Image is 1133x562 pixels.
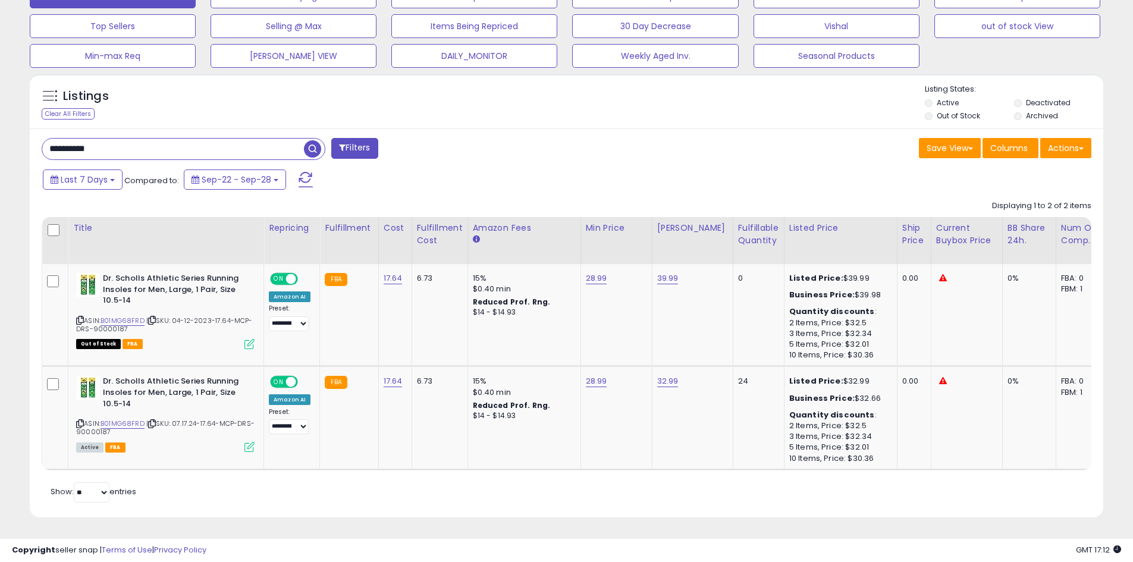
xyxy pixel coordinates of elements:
div: FBM: 1 [1061,284,1100,294]
div: Current Buybox Price [936,222,997,247]
div: $32.99 [789,376,888,387]
span: Show: entries [51,486,136,497]
button: Seasonal Products [754,44,919,68]
div: Clear All Filters [42,108,95,120]
div: [PERSON_NAME] [657,222,728,234]
div: 10 Items, Price: $30.36 [789,350,888,360]
button: Weekly Aged Inv. [572,44,738,68]
div: : [789,410,888,420]
div: 5 Items, Price: $32.01 [789,339,888,350]
a: 17.64 [384,272,403,284]
div: 0.00 [902,273,922,284]
small: FBA [325,376,347,389]
button: 30 Day Decrease [572,14,738,38]
button: out of stock View [934,14,1100,38]
b: Reduced Prof. Rng. [473,400,551,410]
button: DAILY_MONITOR [391,44,557,68]
div: $39.98 [789,290,888,300]
span: OFF [296,377,315,387]
div: ASIN: [76,273,255,348]
span: ON [271,274,286,284]
div: $14 - $14.93 [473,307,572,318]
button: Filters [331,138,378,159]
a: Terms of Use [102,544,152,555]
button: Save View [919,138,981,158]
a: 28.99 [586,375,607,387]
div: Amazon AI [269,394,310,405]
div: 0 [738,273,775,284]
div: $32.66 [789,393,888,404]
a: 17.64 [384,375,403,387]
div: BB Share 24h. [1008,222,1051,247]
span: FBA [123,339,143,349]
div: FBA: 0 [1061,273,1100,284]
div: 2 Items, Price: $32.5 [789,318,888,328]
b: Listed Price: [789,272,843,284]
div: 0.00 [902,376,922,387]
div: 6.73 [417,376,459,387]
img: 41fIhNUshTL._SL40_.jpg [76,273,100,297]
div: Ship Price [902,222,926,247]
a: B01MG68FRD [101,316,145,326]
b: Business Price: [789,289,855,300]
span: OFF [296,274,315,284]
span: All listings that are currently out of stock and unavailable for purchase on Amazon [76,339,121,349]
b: Dr. Scholls Athletic Series Running Insoles for Men, Large, 1 Pair, Size 10.5-14 [103,273,247,309]
a: 28.99 [586,272,607,284]
b: Quantity discounts [789,306,875,317]
button: Last 7 Days [43,169,123,190]
div: Title [73,222,259,234]
div: 0% [1008,273,1047,284]
b: Quantity discounts [789,409,875,420]
button: Sep-22 - Sep-28 [184,169,286,190]
label: Active [937,98,959,108]
small: FBA [325,273,347,286]
p: Listing States: [925,84,1103,95]
button: Min-max Req [30,44,196,68]
div: seller snap | | [12,545,206,556]
label: Deactivated [1026,98,1071,108]
div: Displaying 1 to 2 of 2 items [992,200,1091,212]
span: Last 7 Days [61,174,108,186]
span: | SKU: 04-12-2023-17.64-MCP-DRS-90000187 [76,316,253,334]
span: | SKU: 07.17.24-17.64-MCP-DRS-90000187 [76,419,255,437]
span: Compared to: [124,175,179,186]
div: FBA: 0 [1061,376,1100,387]
div: Amazon AI [269,291,310,302]
a: 39.99 [657,272,679,284]
div: $14 - $14.93 [473,411,572,421]
button: Selling @ Max [211,14,376,38]
small: Amazon Fees. [473,234,480,245]
div: 5 Items, Price: $32.01 [789,442,888,453]
div: 15% [473,273,572,284]
div: 0% [1008,376,1047,387]
b: Dr. Scholls Athletic Series Running Insoles for Men, Large, 1 Pair, Size 10.5-14 [103,376,247,412]
div: ASIN: [76,376,255,451]
div: Preset: [269,304,310,331]
b: Business Price: [789,393,855,404]
b: Listed Price: [789,375,843,387]
div: 3 Items, Price: $32.34 [789,328,888,339]
div: $39.99 [789,273,888,284]
span: Columns [990,142,1028,154]
div: 6.73 [417,273,459,284]
div: Preset: [269,408,310,435]
div: Repricing [269,222,315,234]
div: Fulfillment [325,222,373,234]
strong: Copyright [12,544,55,555]
a: B01MG68FRD [101,419,145,429]
button: Vishal [754,14,919,38]
span: Sep-22 - Sep-28 [202,174,271,186]
div: Listed Price [789,222,892,234]
div: $0.40 min [473,387,572,398]
button: Top Sellers [30,14,196,38]
a: Privacy Policy [154,544,206,555]
div: Fulfillable Quantity [738,222,779,247]
img: 41fIhNUshTL._SL40_.jpg [76,376,100,400]
div: 15% [473,376,572,387]
b: Reduced Prof. Rng. [473,297,551,307]
div: $0.40 min [473,284,572,294]
div: Num of Comp. [1061,222,1104,247]
button: [PERSON_NAME] VIEW [211,44,376,68]
h5: Listings [63,88,109,105]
